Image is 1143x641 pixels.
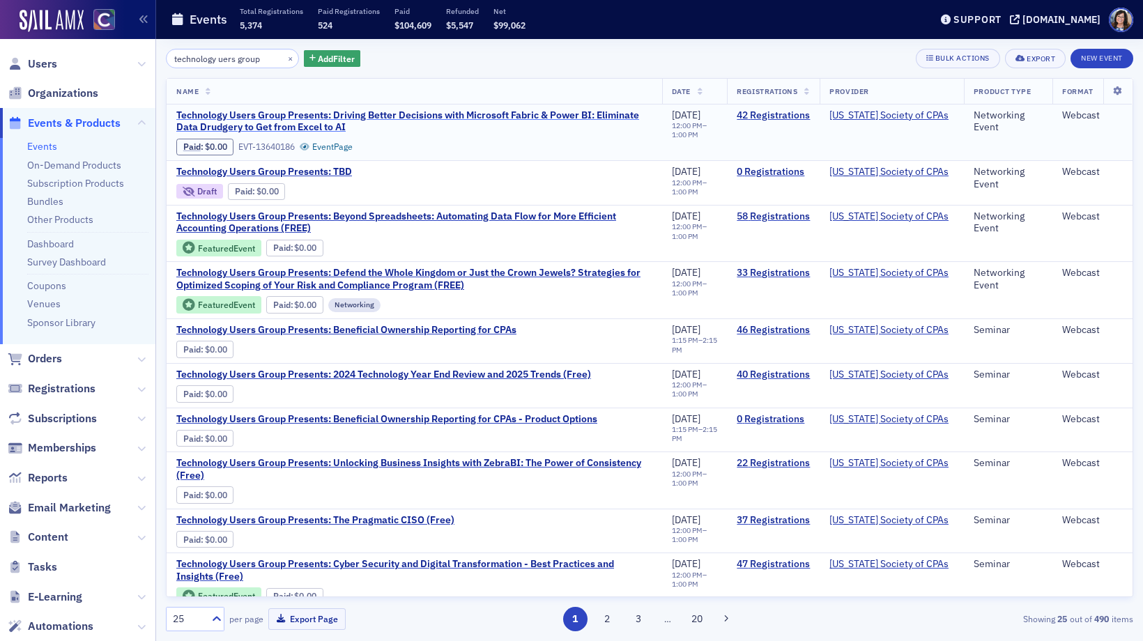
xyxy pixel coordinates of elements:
[176,531,233,548] div: Paid: 36 - $0
[176,139,233,155] div: Paid: 43 - $0
[273,242,291,253] a: Paid
[27,256,106,268] a: Survey Dashboard
[672,534,698,544] time: 1:00 PM
[672,86,691,96] span: Date
[672,187,698,196] time: 1:00 PM
[176,514,454,527] span: Technology Users Group Presents: The Pragmatic CISO (Free)
[672,478,698,488] time: 1:00 PM
[974,166,1043,190] div: Networking Event
[1055,612,1070,625] strong: 25
[27,159,121,171] a: On-Demand Products
[266,240,323,256] div: Paid: 57 - $0
[737,369,810,381] a: 40 Registrations
[672,425,717,443] div: –
[27,316,95,329] a: Sponsor Library
[829,210,949,223] span: Colorado Society of CPAs
[1062,267,1123,279] div: Webcast
[183,344,201,355] a: Paid
[1062,86,1093,96] span: Format
[493,20,526,31] span: $99,062
[1005,49,1066,68] button: Export
[176,369,591,381] a: Technology Users Group Presents: 2024 Technology Year End Review and 2025 Trends (Free)
[27,213,93,226] a: Other Products
[829,109,949,122] a: [US_STATE] Society of CPAs
[235,186,256,196] span: :
[28,381,95,396] span: Registrations
[20,10,84,32] img: SailAMX
[829,166,949,178] a: [US_STATE] Society of CPAs
[8,470,68,486] a: Reports
[176,558,652,582] span: Technology Users Group Presents: Cyber Security and Digital Transformation - Best Practices and I...
[672,526,717,544] div: –
[28,619,93,634] span: Automations
[1062,109,1123,122] div: Webcast
[176,86,199,96] span: Name
[8,86,98,101] a: Organizations
[737,413,810,426] a: 0 Registrations
[183,534,205,545] span: :
[1062,558,1123,571] div: Webcast
[672,279,717,298] div: –
[273,591,291,601] a: Paid
[672,424,717,443] time: 2:15 PM
[672,210,700,222] span: [DATE]
[93,9,115,31] img: SailAMX
[198,592,255,600] div: Featured Event
[166,49,299,68] input: Search…
[328,298,381,312] div: Networking
[268,608,346,630] button: Export Page
[672,412,700,425] span: [DATE]
[8,411,97,426] a: Subscriptions
[974,514,1043,527] div: Seminar
[8,500,111,516] a: Email Marketing
[1071,49,1133,68] button: New Event
[176,385,233,402] div: Paid: 38 - $0
[240,20,262,31] span: 5,374
[672,456,700,469] span: [DATE]
[737,514,810,527] a: 37 Registrations
[300,141,353,152] a: EventPage
[1062,457,1123,470] div: Webcast
[1092,612,1112,625] strong: 490
[563,607,588,631] button: 1
[273,242,295,253] span: :
[176,486,233,503] div: Paid: 20 - $0
[304,50,361,68] button: AddFilter
[256,186,279,196] span: $0.00
[28,589,82,605] span: E-Learning
[28,411,97,426] span: Subscriptions
[974,457,1043,470] div: Seminar
[176,296,261,314] div: Featured Event
[737,324,810,337] a: 46 Registrations
[205,534,227,545] span: $0.00
[829,267,949,279] span: Colorado Society of CPAs
[228,183,285,200] div: Paid: 0 - $0
[27,279,66,292] a: Coupons
[829,369,949,381] a: [US_STATE] Society of CPAs
[183,141,205,152] span: :
[176,210,652,235] a: Technology Users Group Presents: Beyond Spreadsheets: Automating Data Flow for More Efficient Acc...
[183,141,201,152] a: Paid
[829,558,949,571] a: [US_STATE] Society of CPAs
[198,301,255,309] div: Featured Event
[294,591,316,601] span: $0.00
[394,6,431,16] p: Paid
[183,389,201,399] a: Paid
[594,607,619,631] button: 2
[205,141,227,152] span: $0.00
[318,52,355,65] span: Add Filter
[829,86,868,96] span: Provider
[829,324,949,337] a: [US_STATE] Society of CPAs
[672,222,717,240] div: –
[974,324,1043,337] div: Seminar
[183,490,201,500] a: Paid
[737,109,810,122] a: 42 Registrations
[176,413,597,426] a: Technology Users Group Presents: Beneficial Ownership Reporting for CPAs - Product Options
[27,177,124,190] a: Subscription Products
[1022,13,1100,26] div: [DOMAIN_NAME]
[974,267,1043,291] div: Networking Event
[176,324,516,337] span: Technology Users Group Presents: Beneficial Ownership Reporting for CPAs
[183,344,205,355] span: :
